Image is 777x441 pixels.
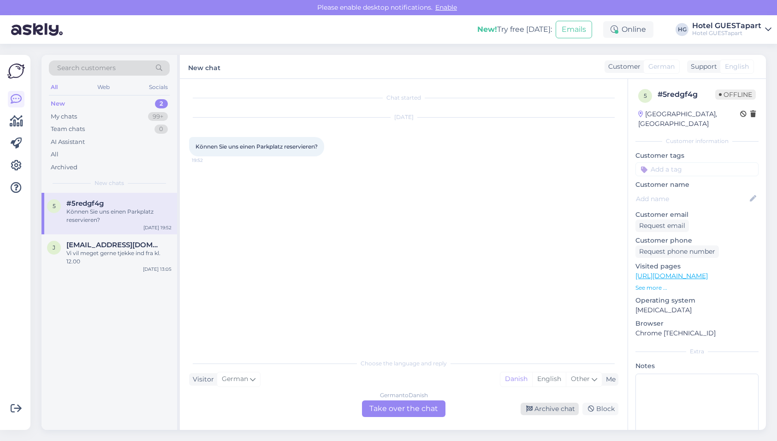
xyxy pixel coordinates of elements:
a: [URL][DOMAIN_NAME] [635,272,708,280]
img: Askly Logo [7,62,25,80]
p: Customer name [635,180,759,190]
div: German to Danish [380,391,428,399]
div: Support [687,62,717,72]
div: [DATE] 19:52 [143,224,172,231]
span: julianebredo@outlook.dk [66,241,162,249]
input: Add name [636,194,748,204]
div: Archive chat [521,403,579,415]
a: Hotel GUESTapartHotel GUESTapart [692,22,771,37]
p: Chrome [TECHNICAL_ID] [635,328,759,338]
span: Können Sie uns einen Parkplatz reservieren? [196,143,318,150]
div: Team chats [51,125,85,134]
span: Search customers [57,63,116,73]
div: Hotel GUESTapart [692,22,761,30]
div: [DATE] [189,113,618,121]
div: 99+ [148,112,168,121]
div: Danish [500,372,532,386]
p: Browser [635,319,759,328]
div: Request phone number [635,245,719,258]
span: j [53,244,55,251]
span: German [648,62,675,72]
div: English [532,372,566,386]
div: AI Assistant [51,137,85,147]
div: [DATE] 13:05 [143,266,172,273]
div: Socials [147,81,170,93]
p: See more ... [635,284,759,292]
p: [MEDICAL_DATA] [635,305,759,315]
span: Offline [715,89,756,100]
span: 19:52 [192,157,226,164]
div: New [51,99,65,108]
button: Emails [556,21,592,38]
div: My chats [51,112,77,121]
div: 0 [154,125,168,134]
div: Vi vil meget gerne tjekke ind fra kl. 12.00 [66,249,172,266]
span: Other [571,375,590,383]
div: Chat started [189,94,618,102]
p: Visited pages [635,262,759,271]
div: Choose the language and reply [189,359,618,368]
p: Customer phone [635,236,759,245]
div: Archived [51,163,77,172]
div: Können Sie uns einen Parkplatz reservieren? [66,208,172,224]
div: Hotel GUESTapart [692,30,761,37]
div: Block [582,403,618,415]
div: Me [602,375,616,384]
p: Notes [635,361,759,371]
span: English [725,62,749,72]
div: Visitor [189,375,214,384]
span: 5 [644,92,647,99]
div: Try free [DATE]: [477,24,552,35]
div: # 5redgf4g [658,89,715,100]
div: Extra [635,347,759,356]
span: 5 [53,203,56,209]
span: German [222,374,248,384]
span: #5redgf4g [66,199,104,208]
p: Operating system [635,296,759,305]
div: HG [676,23,688,36]
div: All [51,150,59,159]
label: New chat [188,60,220,73]
div: Customer information [635,137,759,145]
input: Add a tag [635,162,759,176]
span: Enable [433,3,460,12]
div: All [49,81,59,93]
div: Take over the chat [362,400,445,417]
p: Customer tags [635,151,759,161]
div: Online [603,21,653,38]
span: New chats [95,179,124,187]
div: Customer [605,62,641,72]
div: Request email [635,220,689,232]
div: Web [95,81,112,93]
div: [GEOGRAPHIC_DATA], [GEOGRAPHIC_DATA] [638,109,740,129]
p: Customer email [635,210,759,220]
b: New! [477,25,497,34]
div: 2 [155,99,168,108]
